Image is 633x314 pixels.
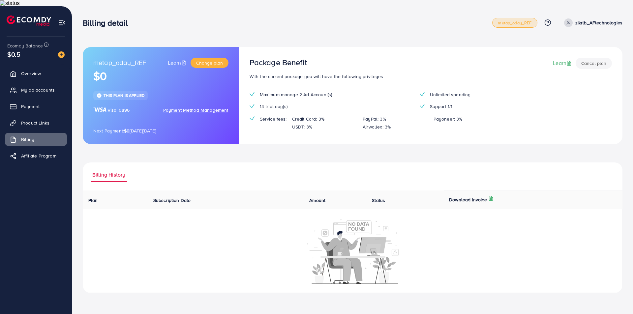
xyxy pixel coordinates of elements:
p: PayPal: 3% [363,115,386,123]
span: Subscription Date [153,197,191,204]
span: Status [372,197,385,204]
p: Next Payment: [DATE][DATE] [93,127,228,135]
img: tick [250,116,255,121]
button: Cancel plan [576,58,612,69]
img: No account [307,218,399,284]
p: Payoneer: 3% [434,115,463,123]
p: zikrlb_AFtechnologies [575,19,622,27]
a: Affiliate Program [5,149,67,162]
a: Overview [5,67,67,80]
img: tick [97,93,102,98]
iframe: Chat [605,284,628,309]
img: tick [420,104,425,108]
span: $0.5 [7,49,21,59]
span: 0396 [119,107,130,113]
span: Payment [21,103,40,110]
span: Product Links [21,120,49,126]
a: Billing [5,133,67,146]
a: metap_oday_REF [492,18,537,28]
span: Change plan [196,60,223,66]
img: brand [93,107,106,112]
strong: $0 [124,128,130,134]
span: Overview [21,70,41,77]
span: Billing [21,136,34,143]
h1: $0 [93,70,228,83]
a: Payment [5,100,67,113]
p: Download Invoice [449,196,487,204]
span: metap_oday_REF [498,21,531,25]
a: Learn [553,59,573,67]
span: Payment Method Management [163,107,228,113]
span: Plan [88,197,98,204]
button: Change plan [191,58,228,68]
p: USDT: 3% [292,123,312,131]
span: My ad accounts [21,87,55,93]
span: Unlimited spending [430,91,471,98]
a: Learn [168,59,188,67]
span: Service fees: [260,116,287,122]
span: Ecomdy Balance [7,43,43,49]
span: Amount [309,197,325,204]
img: menu [58,19,66,26]
h3: Billing detail [83,18,133,28]
img: logo [7,15,51,26]
a: zikrlb_AFtechnologies [561,18,622,27]
h3: Package Benefit [250,58,307,67]
span: Maximum manage 2 Ad Account(s) [260,91,332,98]
span: Support 1/1 [430,103,453,110]
img: tick [420,92,425,96]
p: Airwallex: 3% [363,123,391,131]
img: tick [250,104,255,108]
p: With the current package you will have the following privileges [250,72,612,80]
img: tick [250,92,255,96]
a: My ad accounts [5,83,67,97]
span: 14 trial day(s) [260,103,287,110]
span: metap_oday_REF [93,58,146,68]
span: Affiliate Program [21,153,56,159]
a: Product Links [5,116,67,129]
p: Credit Card: 3% [292,115,324,123]
span: Billing History [92,171,125,179]
span: This plan is applied [104,93,144,98]
span: Visa [107,107,117,113]
img: image [58,51,65,58]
